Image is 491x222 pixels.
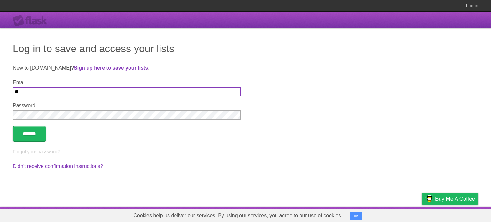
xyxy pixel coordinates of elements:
[13,103,241,109] label: Password
[350,212,362,220] button: OK
[337,208,350,220] a: About
[435,193,475,204] span: Buy me a coffee
[13,164,103,169] a: Didn't receive confirmation instructions?
[438,208,478,220] a: Suggest a feature
[13,41,478,56] h1: Log in to save and access your lists
[13,15,51,27] div: Flask
[422,193,478,205] a: Buy me a coffee
[127,209,349,222] span: Cookies help us deliver our services. By using our services, you agree to our use of cookies.
[13,149,60,154] a: Forgot your password?
[358,208,384,220] a: Developers
[74,65,148,71] a: Sign up here to save your lists
[13,80,241,86] label: Email
[425,193,433,204] img: Buy me a coffee
[413,208,430,220] a: Privacy
[392,208,406,220] a: Terms
[13,64,478,72] p: New to [DOMAIN_NAME]? .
